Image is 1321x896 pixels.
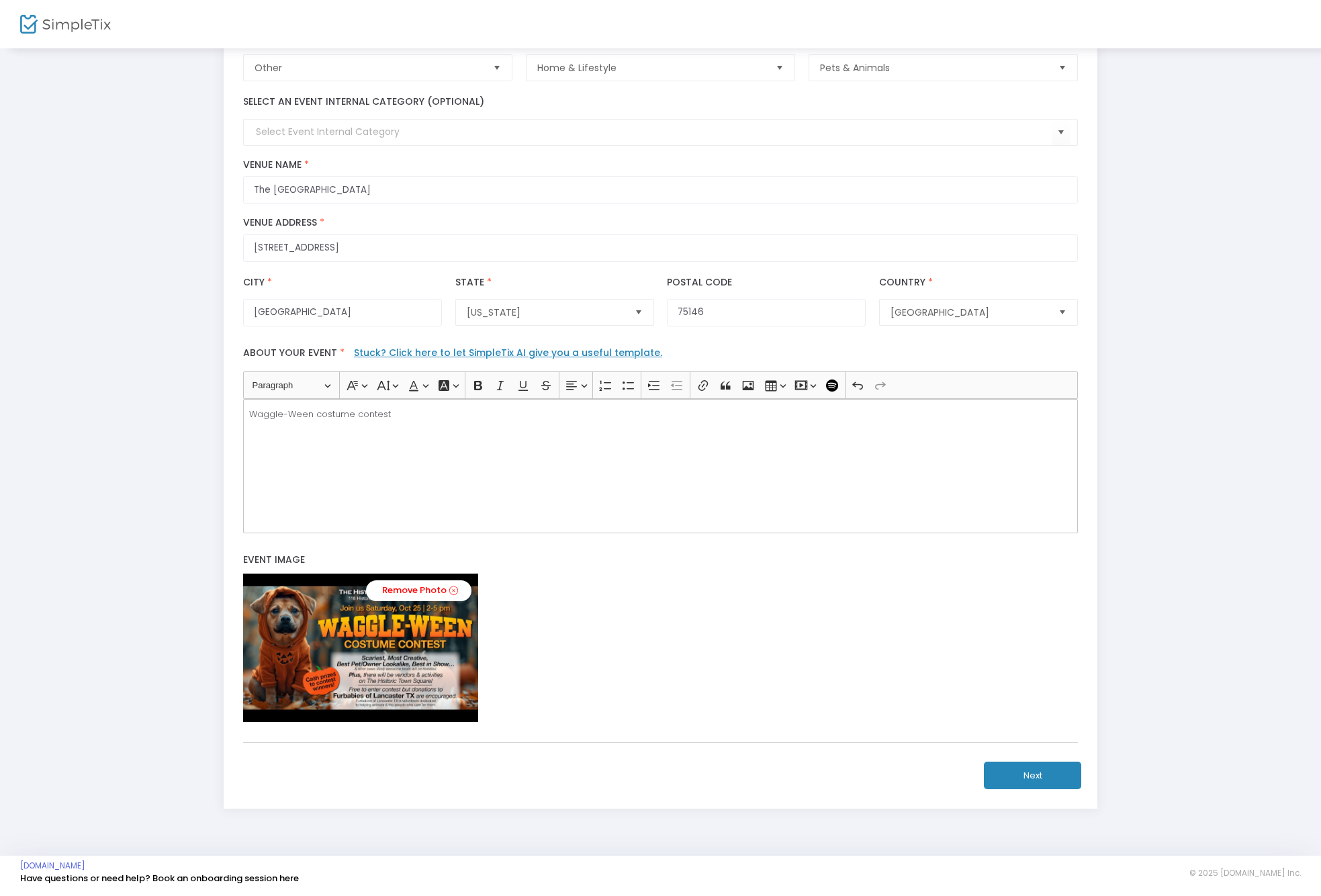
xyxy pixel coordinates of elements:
button: Select [1053,55,1072,81]
div: Rich Text Editor, main [243,399,1078,533]
span: [US_STATE] [467,306,624,319]
img: Z [243,574,478,721]
label: State [455,275,494,289]
a: Stuck? Click here to let SimpleTix AI give you a useful template. [354,346,662,359]
input: Where will the event be taking place? [243,234,1078,262]
button: Paragraph [246,375,337,396]
span: Event Image [243,553,305,566]
button: Select [629,300,648,325]
input: City [243,299,442,326]
label: About your event [236,340,1085,371]
input: Select Event Internal Category [256,125,1052,139]
label: City [243,275,275,289]
span: © 2025 [DOMAIN_NAME] Inc. [1189,868,1301,879]
span: Home & Lifestyle [537,61,765,75]
span: Other [255,61,482,75]
label: Venue Address [243,217,1078,229]
p: Waggle-Ween costume contest [249,408,1073,421]
span: [GEOGRAPHIC_DATA] [891,306,1048,319]
label: Select an event internal category (optional) [243,95,484,109]
button: Select [770,55,789,81]
button: Select [1053,300,1072,325]
button: Next [984,762,1081,789]
label: Venue Name [243,159,1078,171]
span: Pets & Animals [820,61,1048,75]
button: Select [1052,119,1071,146]
a: [DOMAIN_NAME] [20,860,85,871]
div: Editor toolbar [243,371,1078,398]
span: Paragraph [253,377,322,394]
a: Have questions or need help? Book an onboarding session here [20,872,299,885]
label: Postal Code [667,275,732,289]
input: What is the name of this venue? [243,176,1078,204]
a: Remove Photo [366,580,471,601]
label: Country [879,275,936,289]
button: Select [488,55,506,81]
